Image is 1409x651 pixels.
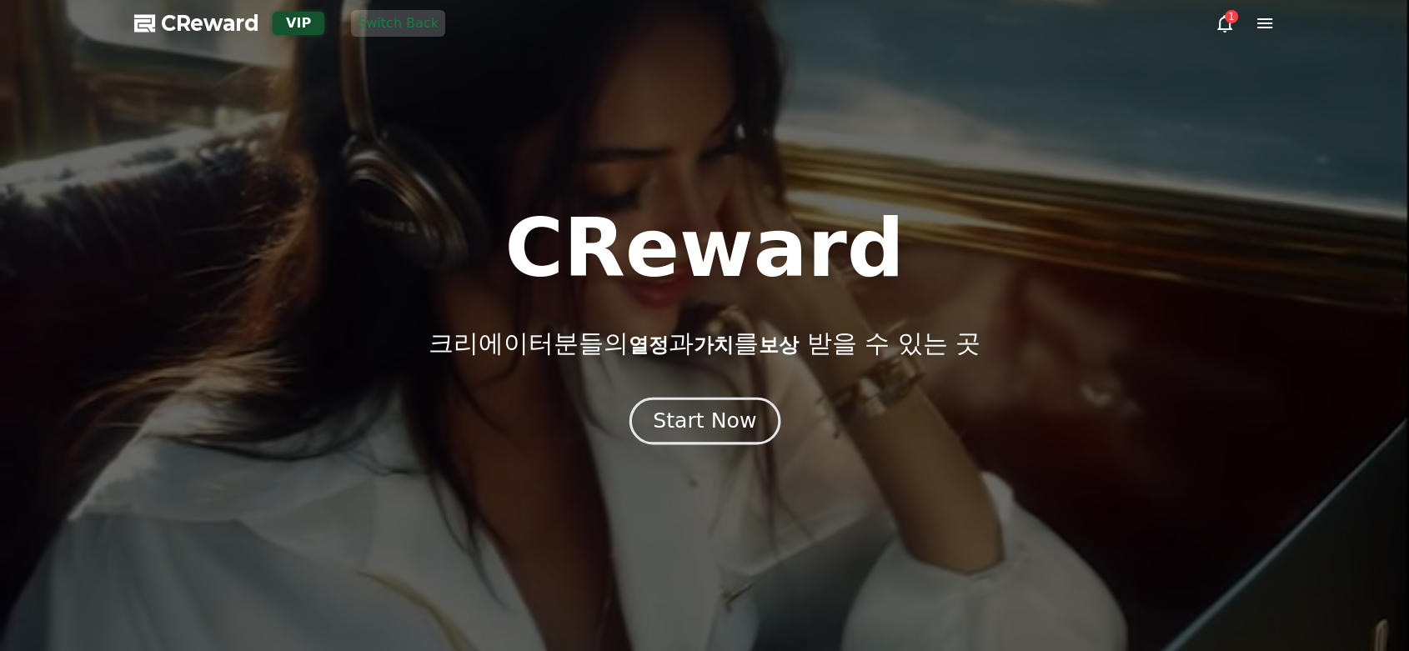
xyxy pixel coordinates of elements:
[629,333,669,357] span: 열정
[273,12,324,35] div: VIP
[759,333,799,357] span: 보상
[633,415,777,431] a: Start Now
[161,10,259,37] span: CReward
[504,208,904,288] h1: CReward
[134,10,259,37] a: CReward
[629,397,780,444] button: Start Now
[351,10,445,37] button: Switch Back
[1215,13,1235,33] a: 1
[1225,10,1238,23] div: 1
[694,333,734,357] span: 가치
[653,407,756,435] div: Start Now
[429,328,980,358] p: 크리에이터분들의 과 를 받을 수 있는 곳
